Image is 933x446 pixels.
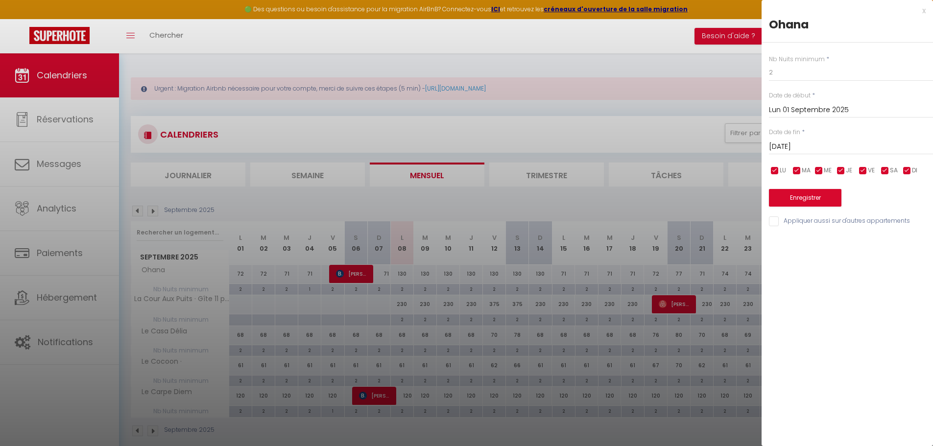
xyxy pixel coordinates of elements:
span: SA [890,166,898,175]
span: ME [824,166,832,175]
span: LU [780,166,786,175]
button: Ouvrir le widget de chat LiveChat [8,4,37,33]
span: VE [868,166,875,175]
span: DI [912,166,917,175]
div: x [762,5,926,17]
label: Date de fin [769,128,800,137]
label: Date de début [769,91,811,100]
span: JE [846,166,852,175]
button: Enregistrer [769,189,841,207]
div: Ohana [769,17,926,32]
label: Nb Nuits minimum [769,55,825,64]
span: MA [802,166,811,175]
